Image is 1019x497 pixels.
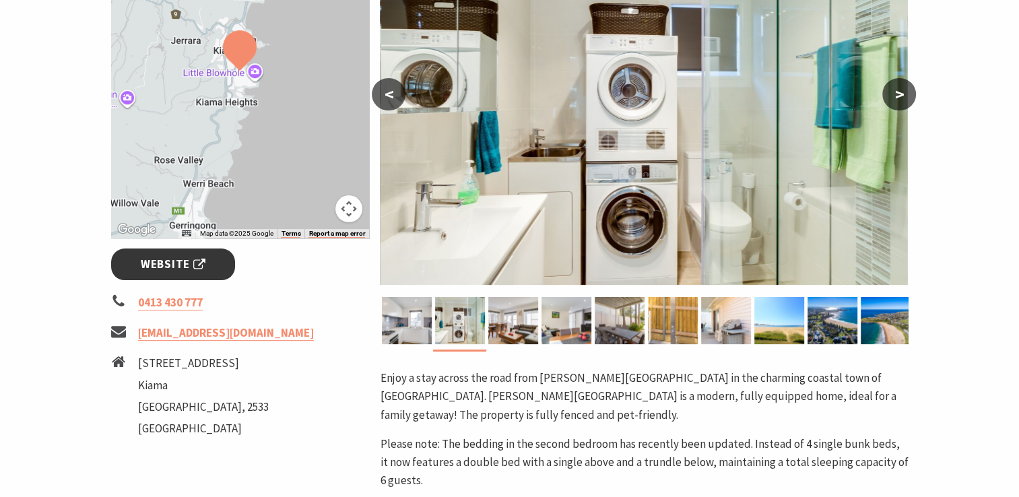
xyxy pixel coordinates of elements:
[182,229,191,238] button: Keyboard shortcuts
[308,230,365,238] a: Report a map error
[138,398,269,416] li: [GEOGRAPHIC_DATA], 2533
[111,249,236,280] a: Website
[114,221,159,238] img: Google
[281,230,300,238] a: Terms
[138,325,314,341] a: [EMAIL_ADDRESS][DOMAIN_NAME]
[141,255,205,273] span: Website
[114,221,159,238] a: Open this area in Google Maps (opens a new window)
[380,369,908,424] p: Enjoy a stay across the road from [PERSON_NAME][GEOGRAPHIC_DATA] in the charming coastal town of ...
[199,230,273,237] span: Map data ©2025 Google
[882,78,916,110] button: >
[380,435,908,490] p: Please note: The bedding in the second bedroom has recently been updated. Instead of 4 single bun...
[138,295,203,310] a: 0413 430 777
[138,376,269,395] li: Kiama
[138,420,269,438] li: [GEOGRAPHIC_DATA]
[335,195,362,222] button: Map camera controls
[138,354,269,372] li: [STREET_ADDRESS]
[372,78,405,110] button: <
